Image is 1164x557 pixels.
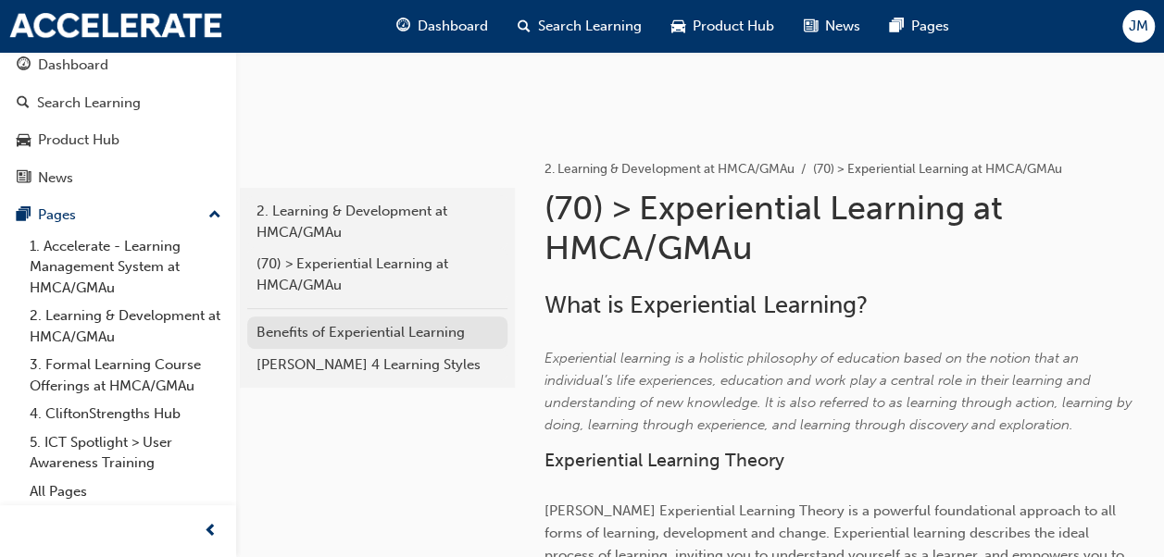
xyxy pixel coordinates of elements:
div: Pages [38,204,76,226]
a: 2. Learning & Development at HMCA/GMAu [22,302,229,351]
button: JM [1122,10,1155,43]
a: car-iconProduct Hub [657,7,789,45]
a: 2. Learning & Development at HMCA/GMAu [247,195,507,248]
a: Benefits of Experiential Learning [247,316,507,349]
span: car-icon [17,132,31,149]
span: pages-icon [17,207,31,224]
a: News [7,161,229,195]
div: Search Learning [37,93,141,114]
div: Product Hub [38,130,119,151]
span: Search Learning [538,16,642,37]
a: (70) > Experiential Learning at HMCA/GMAu [247,248,507,301]
span: search-icon [17,95,30,112]
span: Experiential learning is a holistic philosophy of education based on the notion that an individua... [544,350,1135,433]
span: prev-icon [204,520,218,543]
span: guage-icon [17,57,31,74]
span: Experiential Learning Theory [544,450,784,471]
a: Dashboard [7,48,229,82]
a: pages-iconPages [875,7,964,45]
button: Pages [7,198,229,232]
span: car-icon [671,15,685,38]
span: up-icon [208,204,221,228]
span: search-icon [518,15,531,38]
a: 2. Learning & Development at HMCA/GMAu [544,161,795,177]
span: JM [1129,16,1148,37]
div: [PERSON_NAME] 4 Learning Styles [257,354,498,376]
a: 1. Accelerate - Learning Management System at HMCA/GMAu [22,232,229,303]
span: Product Hub [693,16,774,37]
a: 5. ICT Spotlight > User Awareness Training [22,428,229,477]
div: (70) > Experiential Learning at HMCA/GMAu [257,254,498,295]
span: News [825,16,860,37]
img: accelerate-hmca [9,13,222,39]
a: Search Learning [7,86,229,120]
h1: (70) > Experiential Learning at HMCA/GMAu [544,188,1023,268]
a: 3. Formal Learning Course Offerings at HMCA/GMAu [22,351,229,400]
a: 4. CliftonStrengths Hub [22,400,229,428]
a: Product Hub [7,123,229,157]
div: News [38,167,73,189]
span: What is Experiential Learning? [544,291,868,319]
span: news-icon [17,170,31,187]
div: Dashboard [38,55,108,76]
span: news-icon [804,15,818,38]
button: DashboardSearch LearningProduct HubNews [7,44,229,198]
a: All Pages [22,477,229,506]
a: search-iconSearch Learning [503,7,657,45]
div: Benefits of Experiential Learning [257,322,498,343]
span: pages-icon [890,15,904,38]
li: (70) > Experiential Learning at HMCA/GMAu [813,159,1062,180]
a: [PERSON_NAME] 4 Learning Styles [247,349,507,381]
a: guage-iconDashboard [382,7,503,45]
div: 2. Learning & Development at HMCA/GMAu [257,201,498,242]
a: news-iconNews [789,7,875,45]
span: Pages [911,16,949,37]
span: Dashboard [418,16,488,37]
span: guage-icon [396,15,410,38]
